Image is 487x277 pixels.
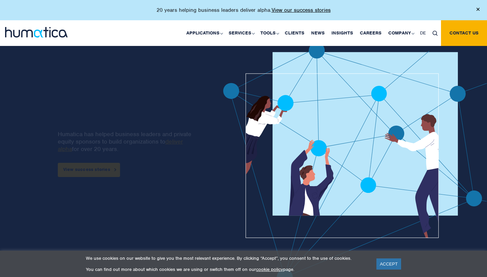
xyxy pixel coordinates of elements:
[376,258,401,270] a: ACCEPT
[5,27,68,37] img: logo
[114,168,116,171] img: arrowicon
[86,267,368,272] p: You can find out more about which cookies we are using or switch them off on our page.
[58,138,183,153] a: deliver alpha
[441,20,487,46] a: Contact us
[385,20,417,46] a: Company
[257,20,281,46] a: Tools
[157,7,331,14] p: 20 years helping business leaders deliver alpha.
[183,20,225,46] a: Applications
[58,163,120,177] a: View success stories
[225,20,257,46] a: Services
[256,267,283,272] a: cookie policy
[433,31,438,36] img: search_icon
[281,20,308,46] a: Clients
[356,20,385,46] a: Careers
[308,20,328,46] a: News
[420,30,426,36] span: DE
[417,20,429,46] a: DE
[328,20,356,46] a: Insights
[86,255,368,261] p: We use cookies on our website to give you the most relevant experience. By clicking “Accept”, you...
[58,130,200,153] p: Humatica has helped business leaders and private equity sponsors to build organizations to for ov...
[272,7,331,14] a: View our success stories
